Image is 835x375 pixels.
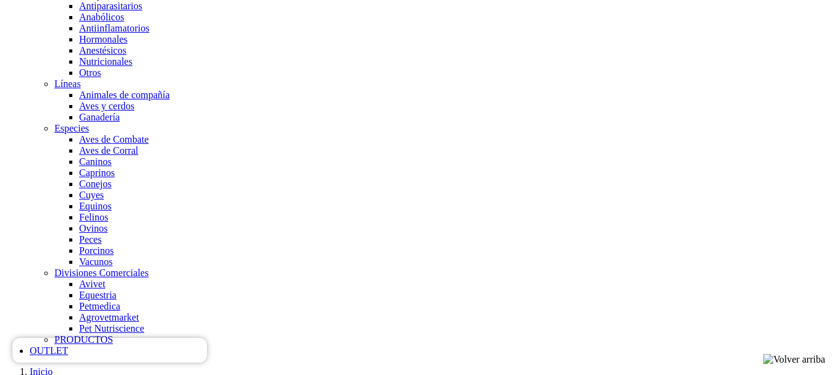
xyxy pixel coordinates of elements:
[79,134,149,145] a: Aves de Combate
[79,112,120,122] a: Ganadería
[79,167,115,178] a: Caprinos
[79,156,111,167] a: Caninos
[763,354,825,365] img: Volver arriba
[79,190,104,200] a: Cuyes
[79,101,134,111] a: Aves y cerdos
[79,212,108,222] a: Felinos
[79,234,101,245] a: Peces
[79,201,111,211] a: Equinos
[79,145,138,156] a: Aves de Corral
[79,223,108,234] a: Ovinos
[79,179,111,189] a: Conejos
[79,56,132,67] a: Nutricionales
[79,34,127,44] a: Hormonales
[79,1,142,11] a: Antiparasitarios
[79,45,126,56] a: Anestésicos
[54,123,89,133] a: Especies
[12,338,207,363] iframe: Brevo live chat
[54,78,81,89] a: Líneas
[79,279,105,289] a: Avivet
[79,67,101,78] a: Otros
[79,23,150,33] a: Antiinflamatorios
[79,12,124,22] a: Anabólicos
[79,290,116,300] a: Equestria
[54,334,113,345] a: PRODUCTOS
[79,312,139,322] a: Agrovetmarket
[79,90,170,100] a: Animales de compañía
[79,256,112,267] a: Vacunos
[54,268,148,278] a: Divisiones Comerciales
[79,245,114,256] a: Porcinos
[79,301,121,311] a: Petmedica
[79,323,144,334] a: Pet Nutriscience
